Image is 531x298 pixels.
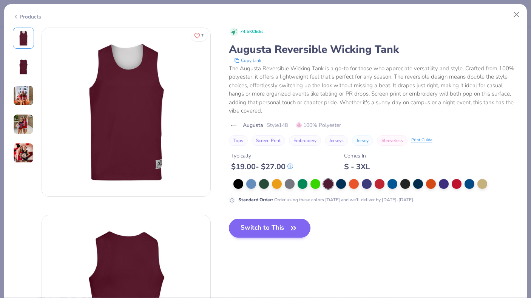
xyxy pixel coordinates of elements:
[229,64,519,115] div: The Augusta Reversible Wicking Tank is a go-to for those who appreciate versatility and style. Cr...
[296,121,341,129] span: 100% Polyester
[13,114,34,134] img: User generated content
[13,143,34,163] img: User generated content
[289,135,321,146] button: Embroidery
[509,8,524,22] button: Close
[14,58,32,76] img: Back
[231,152,293,160] div: Typically
[201,34,204,38] span: 7
[13,13,41,21] div: Products
[229,122,239,128] img: brand logo
[231,162,293,171] div: $ 19.00 - $ 27.00
[377,135,408,146] button: Sleeveless
[411,137,432,144] div: Print Guide
[229,135,248,146] button: Tops
[240,29,263,35] span: 74.5K Clicks
[243,121,263,129] span: Augusta
[232,57,264,64] button: copy to clipboard
[14,29,32,47] img: Front
[229,42,519,57] div: Augusta Reversible Wicking Tank
[352,135,373,146] button: Jersey
[13,85,34,106] img: User generated content
[344,152,370,160] div: Comes In
[191,30,207,41] button: Like
[238,197,273,203] strong: Standard Order :
[229,219,311,238] button: Switch to This
[252,135,285,146] button: Screen Print
[267,121,288,129] span: Style 148
[325,135,348,146] button: Jerseys
[42,28,210,196] img: Front
[238,196,414,203] div: Order using these colors [DATE] and we'll deliver by [DATE]-[DATE].
[344,162,370,171] div: S - 3XL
